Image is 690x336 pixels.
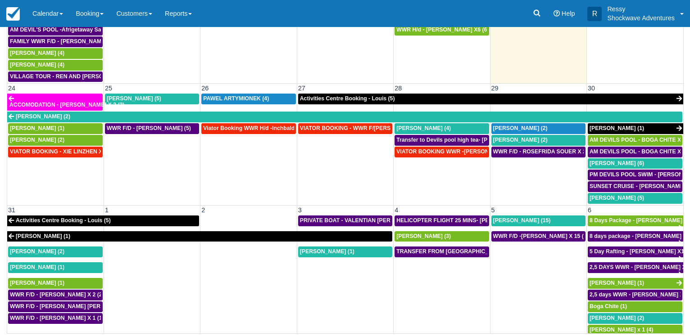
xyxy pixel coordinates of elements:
span: [PERSON_NAME] (2) [493,125,548,131]
span: [PERSON_NAME] (1) [590,125,644,131]
span: TRANSFER FROM [GEOGRAPHIC_DATA] TO VIC FALLS - [PERSON_NAME] X 1 (1) [396,248,613,255]
span: 4 [394,206,399,214]
a: [PERSON_NAME] (6) [588,158,682,169]
a: SUNSET CRUISE - [PERSON_NAME] X1 (5) [588,181,682,192]
a: VILLAGE TOUR - REN AND [PERSON_NAME] X4 (4) [8,72,103,82]
a: Activities Centre Booking - Louis (5) [298,94,683,104]
a: Activities Centre Booking - Louis (5) [7,215,199,226]
span: 3 [297,206,303,214]
span: WWR F/D - ROSEFRIDA SOUER X 2 (2) [493,148,595,155]
span: Boga Chite (1) [590,303,627,309]
span: Transfer to Devils pool high tea- [PERSON_NAME] X4 (4) [396,137,545,143]
a: HELICOPTER FLIGHT 25 MINS- [PERSON_NAME] X1 (1) [395,215,489,226]
p: Ressy [607,4,675,13]
span: 29 [490,85,499,92]
a: 2,5 DAYS WWR - [PERSON_NAME] X1 (1) [588,262,683,273]
a: WWR F/D - [PERSON_NAME] (5) [105,123,199,134]
a: AM DEVIL'S POOL -Afrigetaway Safaris X5 (5) [8,25,103,36]
a: [PERSON_NAME] (1) [8,278,103,289]
span: Viator Booking WWR H/d -Inchbald [PERSON_NAME] X 4 (4) [203,125,360,131]
span: [PERSON_NAME] (3) [396,233,451,239]
span: 27 [297,85,306,92]
a: WWR F/D - [PERSON_NAME] X 1 (1) [8,313,103,324]
span: 25 [104,85,113,92]
span: [PERSON_NAME] (1) [10,125,64,131]
a: [PERSON_NAME] (3) [395,231,489,242]
span: WWR F/D -[PERSON_NAME] X 15 (15) [493,233,592,239]
span: [PERSON_NAME] (2) [16,113,70,120]
span: 28 [394,85,403,92]
img: checkfront-main-nav-mini-logo.png [6,7,20,21]
span: [PERSON_NAME] (1) [16,233,70,239]
span: Activities Centre Booking - Louis (5) [300,95,395,102]
a: VIATOR BOOKING WWR -[PERSON_NAME] X2 (2) [395,147,489,157]
a: FAMILY WWR F/D - [PERSON_NAME] X4 (4) [8,36,103,47]
a: 8 Days Package - [PERSON_NAME] (1) [588,215,683,226]
a: [PERSON_NAME] (4) [8,48,103,59]
a: WWR F/D - ROSEFRIDA SOUER X 2 (2) [491,147,586,157]
span: VIATOR BOOKING - XIE LINZHEN X4 (4) [10,148,114,155]
a: WWR F/D - [PERSON_NAME] X 2 (2) [8,290,103,300]
a: [PERSON_NAME] x 1 (4) [588,325,682,336]
a: [PERSON_NAME] (1) [7,231,392,242]
span: Activities Centre Booking - Louis (5) [16,217,111,224]
a: AM DEVILS POOL - BOGA CHITE X 1 (1) [588,147,682,157]
a: 8 days package - [PERSON_NAME] X1 (1) [588,231,683,242]
a: [PERSON_NAME] (2) [8,246,103,257]
span: WWR F/D - [PERSON_NAME] [PERSON_NAME] OHKKA X1 (1) [10,303,172,309]
a: PRIVATE BOAT - VALENTIAN [PERSON_NAME] X 4 (4) [298,215,392,226]
span: [PERSON_NAME] (4) [396,125,451,131]
span: WWR H/d - [PERSON_NAME] X6 (6) [396,27,489,33]
span: [PERSON_NAME] (4) [10,62,64,68]
span: WWR F/D - [PERSON_NAME] X 1 (1) [10,315,104,321]
a: Viator Booking WWR H/d -Inchbald [PERSON_NAME] X 4 (4) [201,123,295,134]
span: [PERSON_NAME] (1) [10,280,64,286]
a: Boga Chite (1) [588,301,682,312]
span: WWR F/D - [PERSON_NAME] X 2 (2) [10,291,104,298]
span: VIATOR BOOKING WWR -[PERSON_NAME] X2 (2) [396,148,527,155]
a: [PERSON_NAME] (4) [395,123,489,134]
a: [PERSON_NAME] (5) [105,94,199,104]
span: [PERSON_NAME] (4) [10,50,64,56]
span: [PERSON_NAME] (15) [493,217,551,224]
span: Help [562,10,575,17]
a: [PERSON_NAME] (2) [491,135,586,146]
span: PRIVATE BOAT - VALENTIAN [PERSON_NAME] X 4 (4) [300,217,441,224]
span: 24 [7,85,16,92]
a: VIATOR BOOKING - WWR F/[PERSON_NAME], [PERSON_NAME] 4 (4) [298,123,392,134]
span: 30 [587,85,596,92]
span: VIATOR BOOKING - WWR F/[PERSON_NAME], [PERSON_NAME] 4 (4) [300,125,482,131]
a: Transfer to Devils pool high tea- [PERSON_NAME] X4 (4) [395,135,489,146]
span: FAMILY WWR F/D - [PERSON_NAME] X4 (4) [10,38,123,45]
span: [PERSON_NAME] (2) [10,248,64,255]
a: 2,5 days WWR - [PERSON_NAME] X2 (2) [588,290,682,300]
a: [PERSON_NAME] (2) [491,123,586,134]
a: VIATOR BOOKING - XIE LINZHEN X4 (4) [8,147,103,157]
a: [PERSON_NAME] (2) [588,313,682,324]
span: WWR F/D - [PERSON_NAME] (5) [107,125,191,131]
a: [PERSON_NAME] (2) [8,135,103,146]
a: [PERSON_NAME] (5) [588,193,682,204]
span: 6 [587,206,592,214]
a: ACCOMODATION - [PERSON_NAME] X 2 (2) [7,94,103,111]
a: [PERSON_NAME] (4) [8,60,103,71]
a: [PERSON_NAME] (15) [491,215,586,226]
a: [PERSON_NAME] (2) [7,112,682,122]
span: 31 [7,206,16,214]
div: R [587,7,602,21]
span: [PERSON_NAME] (2) [10,137,64,143]
a: WWR H/d - [PERSON_NAME] X6 (6) [395,25,489,36]
span: PAWEL ARTYMIONEK (4) [203,95,269,102]
i: Help [554,10,560,17]
span: ACCOMODATION - [PERSON_NAME] X 2 (2) [9,102,124,108]
p: Shockwave Adventures [607,13,675,22]
a: [PERSON_NAME] (1) [8,262,103,273]
span: [PERSON_NAME] (2) [590,315,644,321]
a: PAWEL ARTYMIONEK (4) [201,94,295,104]
span: [PERSON_NAME] (5) [107,95,161,102]
a: AM DEVILS POOL - BOGA CHITE X 1 (1) [588,135,682,146]
span: [PERSON_NAME] (1) [590,280,644,286]
a: WWR F/D -[PERSON_NAME] X 15 (15) [491,231,586,242]
a: PM DEVILS POOL SWIM - [PERSON_NAME] X 2 (2) [588,170,682,180]
a: [PERSON_NAME] (1) [298,246,392,257]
